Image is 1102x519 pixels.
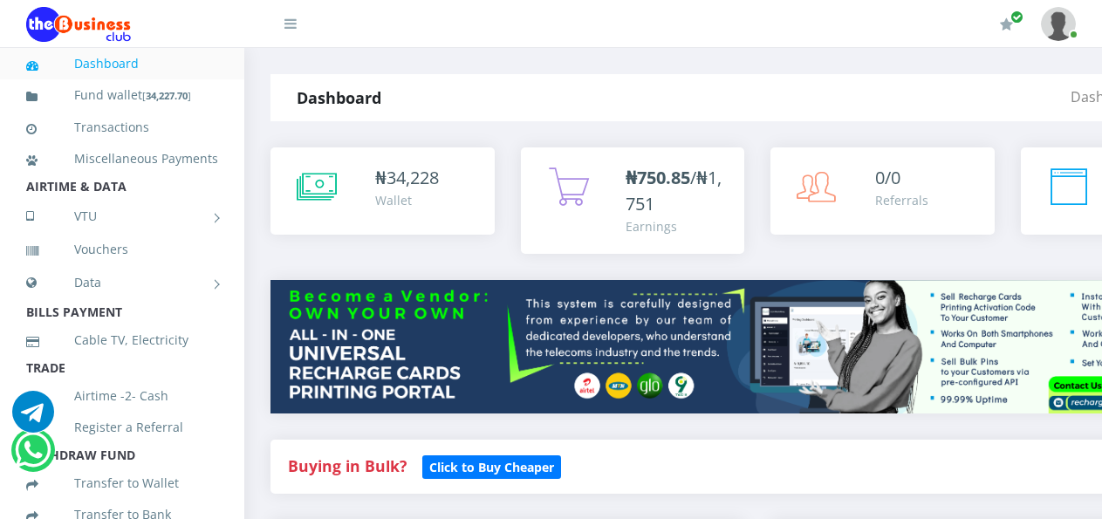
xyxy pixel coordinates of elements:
b: 34,227.70 [146,89,188,102]
b: ₦750.85 [626,166,690,189]
a: Click to Buy Cheaper [422,455,561,476]
a: Transactions [26,107,218,147]
span: 0/0 [875,166,900,189]
a: Chat for support [15,442,51,471]
a: ₦34,228 Wallet [270,147,495,235]
span: /₦1,751 [626,166,722,215]
img: Logo [26,7,131,42]
a: Airtime -2- Cash [26,376,218,416]
span: Renew/Upgrade Subscription [1010,10,1023,24]
a: ₦750.85/₦1,751 Earnings [521,147,745,254]
div: Referrals [875,191,928,209]
a: 0/0 Referrals [770,147,995,235]
a: Data [26,261,218,304]
a: Chat for support [12,404,54,433]
a: Dashboard [26,44,218,84]
a: Fund wallet[34,227.70] [26,75,218,116]
strong: Dashboard [297,87,381,108]
a: Miscellaneous Payments [26,139,218,179]
span: 34,228 [387,166,439,189]
small: [ ] [142,89,191,102]
strong: Buying in Bulk? [288,455,407,476]
img: User [1041,7,1076,41]
a: Cable TV, Electricity [26,320,218,360]
a: Register a Referral [26,407,218,447]
i: Renew/Upgrade Subscription [1000,17,1013,31]
div: Wallet [375,191,439,209]
a: VTU [26,195,218,238]
div: Earnings [626,217,728,236]
b: Click to Buy Cheaper [429,459,554,475]
a: Vouchers [26,229,218,270]
div: ₦ [375,165,439,191]
a: Transfer to Wallet [26,463,218,503]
